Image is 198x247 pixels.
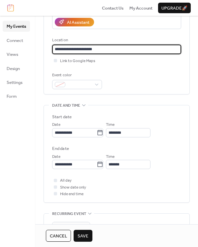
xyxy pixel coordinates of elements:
[52,154,60,160] span: Date
[52,37,180,44] div: Location
[60,191,83,197] span: Hide end time
[46,230,71,242] button: Cancel
[67,19,89,26] div: AI Assistant
[129,5,152,11] a: My Account
[106,154,115,160] span: Time
[52,210,86,217] span: Recurring event
[3,35,30,46] a: Connect
[52,145,69,152] div: End date
[102,5,124,11] a: Contact Us
[102,5,124,12] span: Contact Us
[3,49,30,59] a: Views
[3,21,30,31] a: My Events
[60,177,72,184] span: All day
[50,233,67,239] span: Cancel
[7,4,14,12] img: logo
[52,72,101,79] div: Event color
[7,51,18,58] span: Views
[3,63,30,74] a: Design
[55,18,94,26] button: AI Assistant
[52,122,60,128] span: Date
[52,102,80,109] span: Date and time
[7,79,22,86] span: Settings
[3,91,30,101] a: Form
[52,114,72,120] div: Start date
[158,3,191,13] button: Upgrade🚀
[7,37,23,44] span: Connect
[60,58,95,64] span: Link to Google Maps
[7,93,17,100] span: Form
[106,122,115,128] span: Time
[3,77,30,88] a: Settings
[78,233,88,239] span: Save
[129,5,152,12] span: My Account
[55,223,78,230] span: Do not repeat
[74,230,92,242] button: Save
[7,23,26,30] span: My Events
[7,65,20,72] span: Design
[60,184,86,191] span: Show date only
[161,5,187,12] span: Upgrade 🚀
